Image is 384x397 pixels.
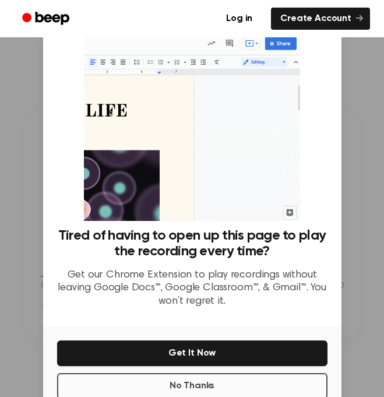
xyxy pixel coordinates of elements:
h3: Tired of having to open up this page to play the recording every time? [57,228,327,259]
a: Log in [214,5,264,32]
p: Get our Chrome Extension to play recordings without leaving Google Docs™, Google Classroom™, & Gm... [57,269,327,308]
img: Beep extension in action [84,33,300,221]
a: Beep [14,8,80,30]
a: Create Account [271,8,370,30]
button: Get It Now [57,340,327,366]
